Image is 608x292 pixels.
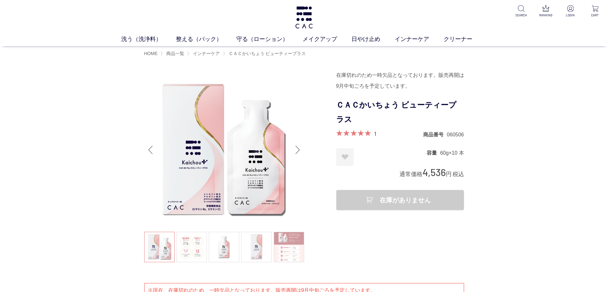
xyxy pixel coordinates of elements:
[223,51,308,57] li: 〉
[336,98,464,127] h1: ＣＡＣかいちょう ビューティープラス
[193,51,220,56] span: インナーケア
[423,131,447,138] dt: 商品番号
[351,35,395,44] a: 日やけ止め
[395,35,444,44] a: インナーケア
[563,13,578,18] p: LOGIN
[161,51,186,57] li: 〉
[336,148,354,166] a: お気に入りに登録する
[399,171,422,177] span: 通常価格
[294,6,314,28] img: logo
[336,70,464,92] div: 在庫切れのため一時欠品となっております。販売再開は9月中旬ごろを予定しています。
[538,13,554,18] p: RANKING
[187,51,221,57] li: 〉
[291,137,304,163] div: Next slide
[227,51,306,56] a: ＣＡＣかいちょう ビューティープラス
[144,137,157,163] div: Previous slide
[121,35,176,44] a: 洗う（洗浄料）
[513,5,529,18] a: SEARCH
[144,51,158,56] a: HOME
[447,131,464,138] dd: 060506
[446,171,452,177] span: 円
[444,35,487,44] a: クリーナー
[440,150,464,156] dd: 60g×10 本
[166,51,184,56] span: 商品一覧
[144,70,304,230] img: ＣＡＣかいちょう ビューティープラス
[563,5,578,18] a: LOGIN
[229,51,306,56] span: ＣＡＣかいちょう ビューティープラス
[336,190,464,210] div: 在庫がありません
[374,130,376,137] a: 1
[538,5,554,18] a: RANKING
[453,171,464,177] span: 税込
[513,13,529,18] p: SEARCH
[587,13,603,18] p: CART
[176,35,236,44] a: 整える（パック）
[165,51,184,56] a: 商品一覧
[303,35,351,44] a: メイクアップ
[192,51,220,56] a: インナーケア
[427,150,440,156] dt: 容量
[422,166,446,178] span: 4,536
[236,35,303,44] a: 守る（ローション）
[587,5,603,18] a: CART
